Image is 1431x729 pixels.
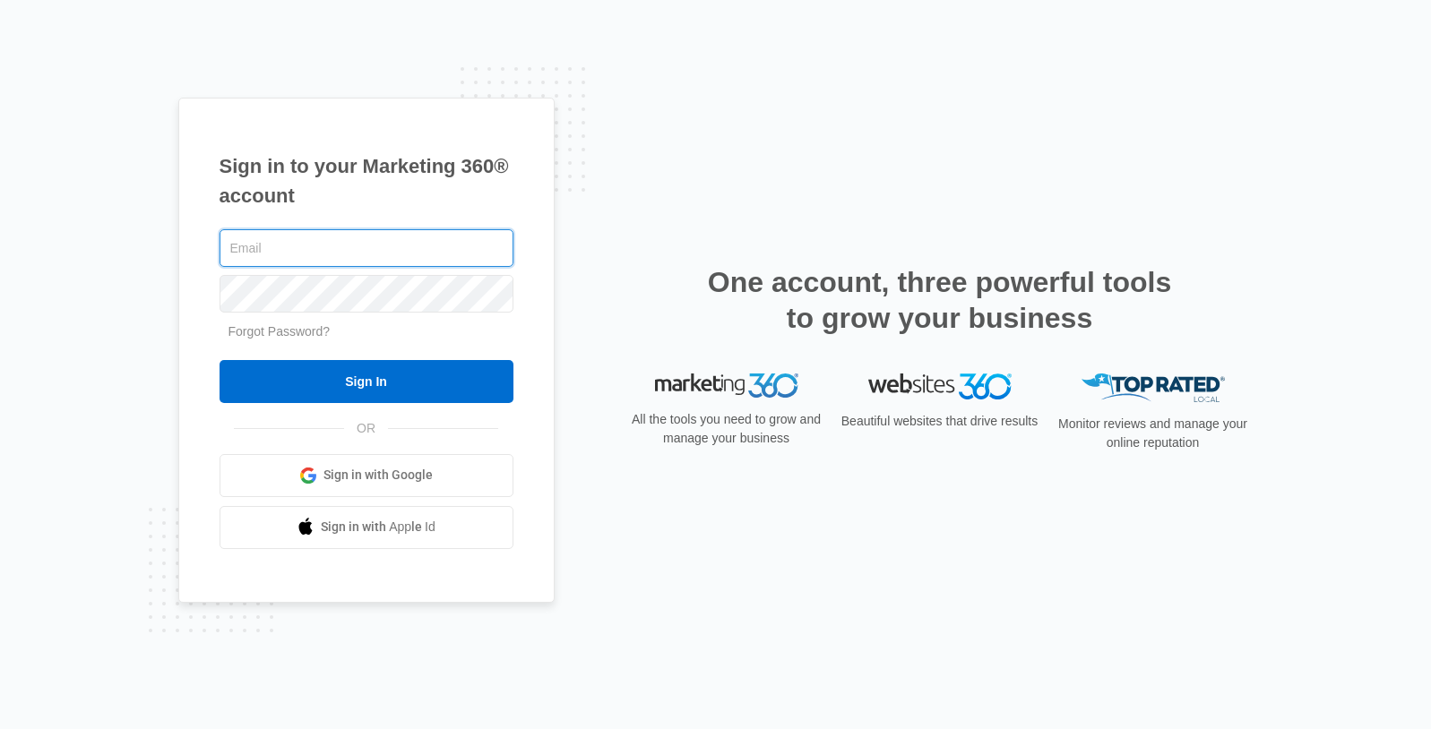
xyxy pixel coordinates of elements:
h2: One account, three powerful tools to grow your business [703,264,1177,336]
span: OR [344,419,388,438]
a: Sign in with Google [220,454,513,497]
p: All the tools you need to grow and manage your business [626,410,827,448]
p: Beautiful websites that drive results [840,412,1040,431]
a: Forgot Password? [228,324,331,339]
p: Monitor reviews and manage your online reputation [1053,415,1254,452]
h1: Sign in to your Marketing 360® account [220,151,513,210]
span: Sign in with Google [323,466,433,485]
img: Marketing 360 [655,373,798,399]
span: Sign in with Apple Id [321,518,435,536]
img: Top Rated Local [1082,373,1225,403]
input: Sign In [220,360,513,403]
a: Sign in with Apple Id [220,506,513,549]
img: Websites 360 [868,373,1012,399]
input: Email [220,229,513,267]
